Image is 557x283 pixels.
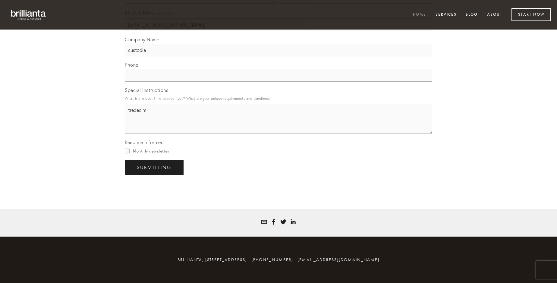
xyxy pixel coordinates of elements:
[280,219,286,225] a: Tatyana White
[133,149,169,153] span: Monthly newsletter
[137,165,172,170] span: Submitting
[125,87,168,93] span: Special Instructions
[261,219,267,225] a: tatyana@brillianta.com
[125,94,432,102] p: What is the best time to reach you? What are your unique requirements and timelines?
[125,36,159,42] span: Company Name
[125,62,138,68] span: Phone
[125,149,130,153] input: Monthly newsletter
[125,139,164,145] span: Keep me informed
[6,6,51,24] img: brillianta - research, strategy, marketing
[297,257,379,262] a: [EMAIL_ADDRESS][DOMAIN_NAME]
[125,160,184,175] button: SubmittingSubmitting
[511,8,551,21] a: Start Now
[432,10,461,20] a: Services
[251,257,293,262] span: [PHONE_NUMBER]
[125,104,432,134] textarea: tredecim
[462,10,482,20] a: Blog
[409,10,430,20] a: Home
[178,257,247,262] span: brillianta, [STREET_ADDRESS]
[290,219,296,225] a: Tatyana White
[271,219,277,225] a: Tatyana Bolotnikov White
[483,10,506,20] a: About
